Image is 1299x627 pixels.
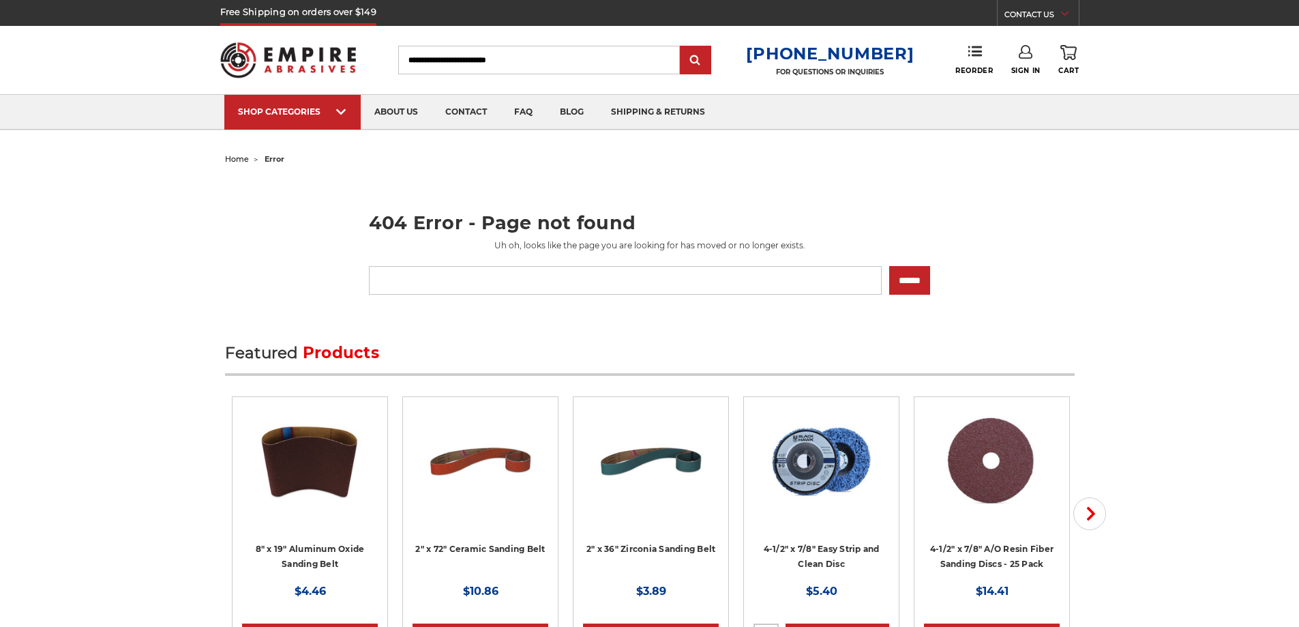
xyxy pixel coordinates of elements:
img: aluminum oxide 8x19 sanding belt [256,407,365,516]
span: $10.86 [463,585,498,598]
p: FOR QUESTIONS OR INQUIRIES [746,68,914,76]
a: Reorder [955,45,993,74]
a: blog [546,95,597,130]
a: 2" x 36" Zirconia Sanding Belt [586,544,716,554]
span: Cart [1058,66,1079,75]
a: home [225,154,249,164]
a: contact [432,95,501,130]
span: $4.46 [295,585,326,598]
button: Next [1073,497,1106,530]
input: Submit [682,47,709,74]
span: Products [303,343,379,362]
span: $5.40 [806,585,837,598]
img: 4.5 inch resin fiber disc [936,407,1047,516]
img: 4-1/2" x 7/8" Easy Strip and Clean Disc [763,407,880,516]
a: aluminum oxide 8x19 sanding belt [242,407,378,536]
span: Featured [225,343,299,362]
a: 4-1/2" x 7/8" Easy Strip and Clean Disc [764,544,880,570]
a: 2" x 36" Zirconia Pipe Sanding Belt [583,407,719,536]
span: error [265,154,284,164]
a: [PHONE_NUMBER] [746,44,914,63]
img: Empire Abrasives [220,33,357,87]
a: 4-1/2" x 7/8" Easy Strip and Clean Disc [753,407,889,536]
a: Cart [1058,45,1079,75]
a: 8" x 19" Aluminum Oxide Sanding Belt [256,544,365,570]
a: 2" x 72" Ceramic Pipe Sanding Belt [413,407,548,536]
span: $3.89 [636,585,666,598]
img: 2" x 36" Zirconia Pipe Sanding Belt [597,407,706,516]
a: CONTACT US [1004,7,1079,26]
span: $14.41 [976,585,1009,598]
a: 4.5 inch resin fiber disc [924,407,1060,536]
a: 2" x 72" Ceramic Sanding Belt [415,544,545,554]
a: faq [501,95,546,130]
img: 2" x 72" Ceramic Pipe Sanding Belt [426,407,535,516]
a: about us [361,95,432,130]
a: 4-1/2" x 7/8" A/O Resin Fiber Sanding Discs - 25 Pack [930,544,1054,570]
a: shipping & returns [597,95,719,130]
h1: 404 Error - Page not found [369,214,931,232]
p: Uh oh, looks like the page you are looking for has moved or no longer exists. [369,239,931,252]
span: Reorder [955,66,993,75]
div: SHOP CATEGORIES [238,106,347,117]
span: Sign In [1011,66,1041,75]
